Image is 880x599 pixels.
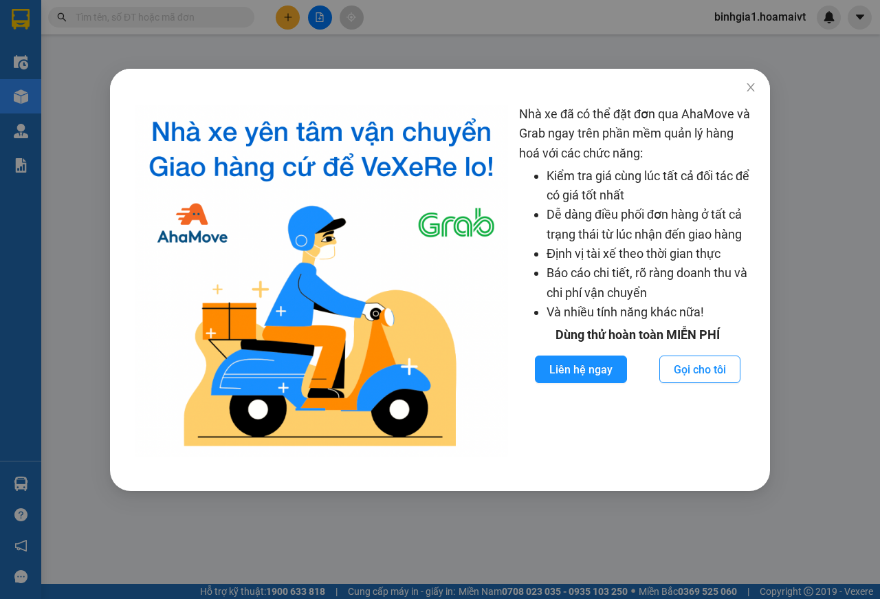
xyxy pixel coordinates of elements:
img: logo [135,105,508,457]
li: Dễ dàng điều phối đơn hàng ở tất cả trạng thái từ lúc nhận đến giao hàng [547,205,756,244]
li: Và nhiều tính năng khác nữa! [547,303,756,322]
button: Close [731,69,770,107]
button: Liên hệ ngay [535,356,627,383]
span: close [745,82,756,93]
li: Định vị tài xế theo thời gian thực [547,244,756,263]
li: Kiểm tra giá cùng lúc tất cả đối tác để có giá tốt nhất [547,166,756,206]
span: Gọi cho tôi [674,361,726,378]
div: Nhà xe đã có thể đặt đơn qua AhaMove và Grab ngay trên phần mềm quản lý hàng hoá với các chức năng: [519,105,756,457]
div: Dùng thử hoàn toàn MIỄN PHÍ [519,325,756,345]
button: Gọi cho tôi [659,356,740,383]
span: Liên hệ ngay [549,361,613,378]
li: Báo cáo chi tiết, rõ ràng doanh thu và chi phí vận chuyển [547,263,756,303]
